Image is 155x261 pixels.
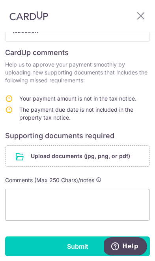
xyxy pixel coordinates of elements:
[19,106,133,121] span: The payment due date is not included in the property tax notice.
[5,145,150,167] div: Upload documents (jpg, png, or pdf)
[5,236,150,256] input: Submit
[9,11,48,21] img: CardUp
[5,177,94,183] span: Comments (Max 250 Chars)/notes
[104,237,147,257] iframe: Opens a widget where you can find more information
[19,95,136,102] span: Your payment amount is not in the tax notice.
[5,131,150,141] h6: Supporting documents required
[5,61,150,84] p: Help us to approve your payment smoothly by uploading new supporting documents that includes the ...
[5,48,150,57] h6: CardUp comments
